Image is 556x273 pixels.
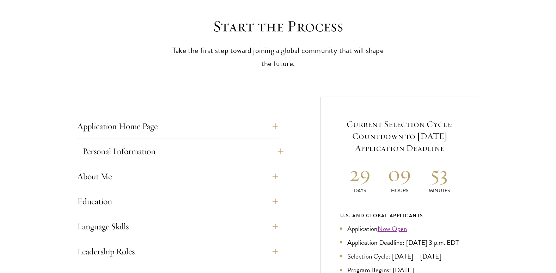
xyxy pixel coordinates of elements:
h2: 29 [340,160,380,187]
button: Personal Information [83,143,283,160]
button: About Me [77,168,278,185]
button: Application Home Page [77,118,278,135]
a: Now Open [378,224,407,234]
p: Hours [380,187,420,194]
button: Leadership Roles [77,243,278,260]
h2: 09 [380,160,420,187]
div: U.S. and Global Applicants [340,211,459,220]
h2: 53 [420,160,459,187]
p: Minutes [420,187,459,194]
button: Language Skills [77,218,278,235]
p: Days [340,187,380,194]
li: Application Deadline: [DATE] 3 p.m. EDT [340,237,459,248]
h2: Start the Process [169,17,387,36]
li: Selection Cycle: [DATE] – [DATE] [340,251,459,261]
p: Take the first step toward joining a global community that will shape the future. [169,44,387,70]
button: Education [77,193,278,210]
li: Application [340,224,459,234]
h5: Current Selection Cycle: Countdown to [DATE] Application Deadline [340,118,459,154]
